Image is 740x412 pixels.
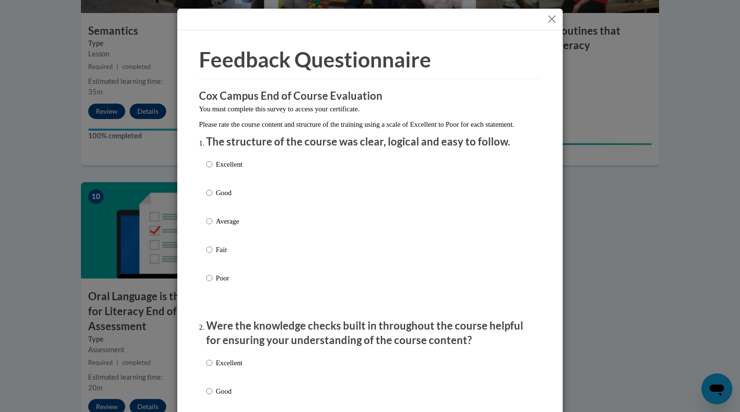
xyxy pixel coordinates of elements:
input: Poor [206,273,212,283]
p: Good [216,187,242,198]
p: Excellent [216,358,242,368]
p: You must complete this survey to access your certificate. [199,104,541,114]
p: Please rate the course content and structure of the training using a scale of Excellent to Poor f... [199,119,541,130]
input: Good [206,187,212,198]
input: Fair [206,244,212,255]
p: Good [216,386,242,397]
input: Good [206,386,212,397]
p: Poor [216,273,242,283]
input: Excellent [206,358,212,368]
h3: Cox Campus End of Course Evaluation [199,89,541,104]
p: The structure of the course was clear, logical and easy to follow. [206,134,534,149]
p: Excellent [216,159,242,170]
span: Feedback Questionnaire [199,47,431,72]
p: Fair [216,244,242,255]
input: Average [206,216,212,226]
p: Average [216,216,242,226]
input: Excellent [206,159,212,170]
p: Were the knowledge checks built in throughout the course helpful for ensuring your understanding ... [206,319,534,348]
button: Close [546,13,558,25]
